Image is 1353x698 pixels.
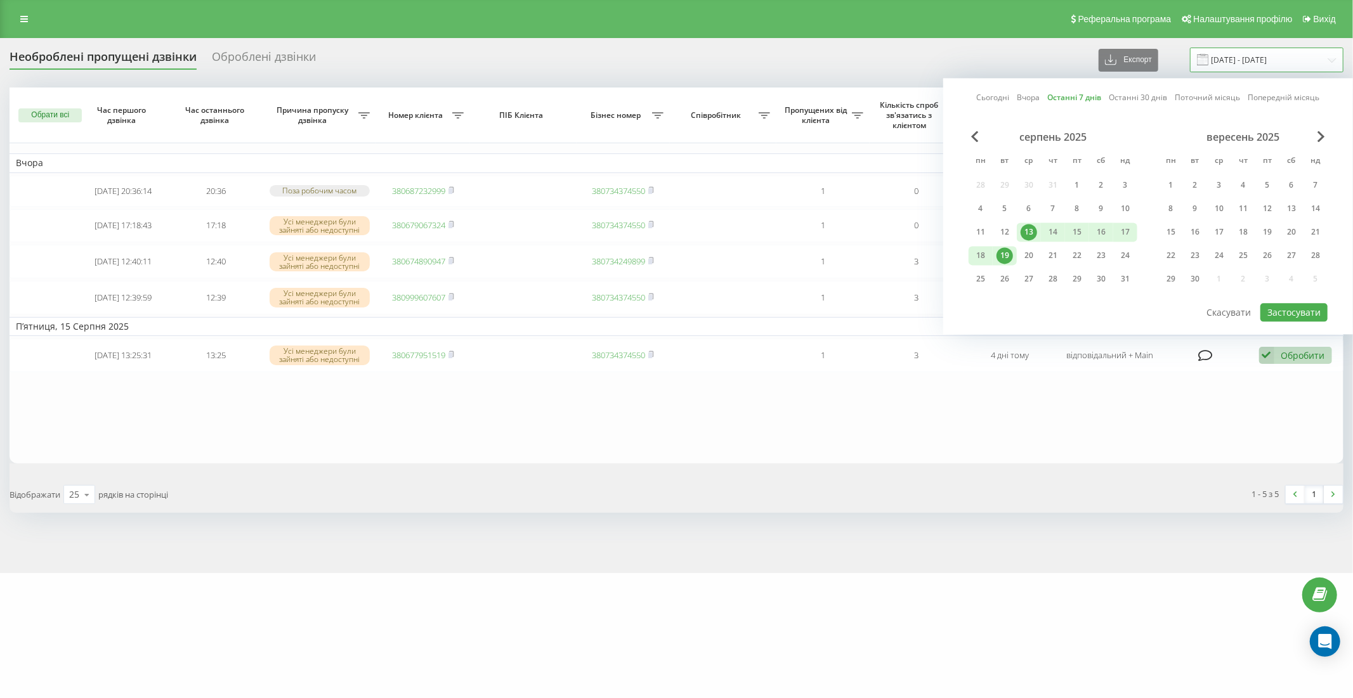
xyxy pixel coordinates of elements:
[1093,177,1109,193] div: 2
[76,339,169,372] td: [DATE] 13:25:31
[995,152,1014,171] abbr: вівторок
[969,223,993,242] div: пн 11 серп 2025 р.
[1078,14,1172,24] span: Реферальна програма
[392,185,445,197] a: 380687232999
[1283,224,1300,240] div: 20
[1207,223,1231,242] div: ср 17 вер 2025 р.
[69,488,79,501] div: 25
[972,247,989,264] div: 18
[270,185,370,196] div: Поза робочим часом
[1113,176,1137,195] div: нд 3 серп 2025 р.
[1187,177,1203,193] div: 2
[1187,271,1203,287] div: 30
[270,252,370,271] div: Усі менеджери були зайняті або недоступні
[1307,200,1324,217] div: 14
[592,349,645,361] a: 380734374550
[1045,224,1061,240] div: 14
[1183,199,1207,218] div: вт 9 вер 2025 р.
[1304,199,1328,218] div: нд 14 вер 2025 р.
[1041,246,1065,265] div: чт 21 серп 2025 р.
[993,269,1017,288] div: вт 26 серп 2025 р.
[1210,152,1229,171] abbr: середа
[1045,200,1061,217] div: 7
[969,199,993,218] div: пн 4 серп 2025 р.
[1187,224,1203,240] div: 16
[1113,199,1137,218] div: нд 10 серп 2025 р.
[1093,247,1109,264] div: 23
[1281,349,1325,361] div: Обробити
[1279,176,1304,195] div: сб 6 вер 2025 р.
[212,50,316,70] div: Оброблені дзвінки
[583,110,652,120] span: Бізнес номер
[870,176,963,207] td: 0
[1113,269,1137,288] div: нд 31 серп 2025 р.
[1069,200,1085,217] div: 8
[1304,223,1328,242] div: нд 21 вер 2025 р.
[1099,49,1158,72] button: Експорт
[1283,247,1300,264] div: 27
[1234,152,1253,171] abbr: четвер
[1159,269,1183,288] div: пн 29 вер 2025 р.
[1235,200,1252,217] div: 11
[1019,152,1038,171] abbr: середа
[993,246,1017,265] div: вт 19 серп 2025 р.
[1065,223,1089,242] div: пт 15 серп 2025 р.
[870,245,963,278] td: 3
[776,339,870,372] td: 1
[392,219,445,231] a: 380679067324
[1235,177,1252,193] div: 4
[870,339,963,372] td: 3
[1045,271,1061,287] div: 28
[964,339,1057,372] td: 4 дні тому
[1117,177,1134,193] div: 3
[1207,176,1231,195] div: ср 3 вер 2025 р.
[270,216,370,235] div: Усі менеджери були зайняті або недоступні
[1211,224,1227,240] div: 17
[1207,199,1231,218] div: ср 10 вер 2025 р.
[1017,269,1041,288] div: ср 27 серп 2025 р.
[1041,269,1065,288] div: чт 28 серп 2025 р.
[1089,199,1113,218] div: сб 9 серп 2025 р.
[1057,339,1163,372] td: відповідальний + Main
[1258,152,1277,171] abbr: п’ятниця
[993,223,1017,242] div: вт 12 серп 2025 р.
[1089,223,1113,242] div: сб 16 серп 2025 р.
[1068,152,1087,171] abbr: п’ятниця
[1161,152,1180,171] abbr: понеділок
[776,245,870,278] td: 1
[1017,223,1041,242] div: ср 13 серп 2025 р.
[1259,247,1276,264] div: 26
[1235,224,1252,240] div: 18
[1065,199,1089,218] div: пт 8 серп 2025 р.
[1159,176,1183,195] div: пн 1 вер 2025 р.
[1069,247,1085,264] div: 22
[1159,223,1183,242] div: пн 15 вер 2025 р.
[76,176,169,207] td: [DATE] 20:36:14
[1089,246,1113,265] div: сб 23 серп 2025 р.
[1159,131,1328,143] div: вересень 2025
[1175,92,1241,104] a: Поточний місяць
[1255,176,1279,195] div: пт 5 вер 2025 р.
[1304,246,1328,265] div: нд 28 вер 2025 р.
[1159,199,1183,218] div: пн 8 вер 2025 р.
[1183,246,1207,265] div: вт 23 вер 2025 р.
[969,269,993,288] div: пн 25 серп 2025 р.
[1113,246,1137,265] div: нд 24 серп 2025 р.
[1109,92,1168,104] a: Останні 30 днів
[169,339,263,372] td: 13:25
[776,281,870,314] td: 1
[1186,152,1205,171] abbr: вівторок
[1187,247,1203,264] div: 23
[1193,14,1292,24] span: Налаштування профілю
[1163,247,1179,264] div: 22
[1041,223,1065,242] div: чт 14 серп 2025 р.
[1093,200,1109,217] div: 9
[1117,271,1134,287] div: 31
[18,108,82,122] button: Обрати всі
[1282,152,1301,171] abbr: субота
[1279,246,1304,265] div: сб 27 вер 2025 р.
[1200,303,1258,321] button: Скасувати
[971,152,990,171] abbr: понеділок
[977,92,1010,104] a: Сьогодні
[776,209,870,243] td: 1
